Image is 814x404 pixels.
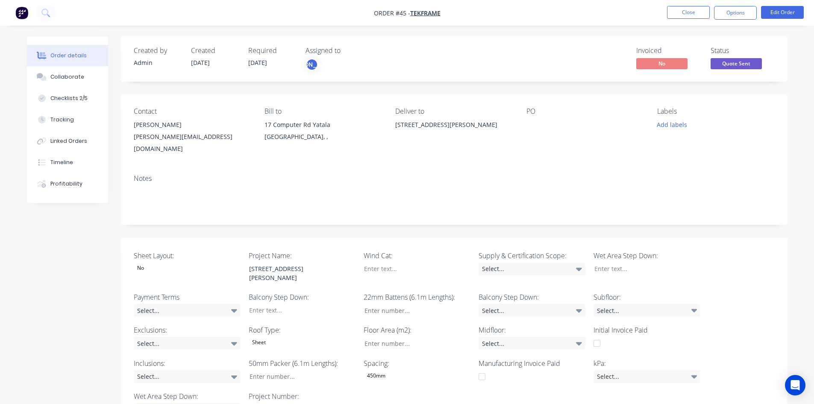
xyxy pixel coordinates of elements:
div: [PERSON_NAME][PERSON_NAME][EMAIL_ADDRESS][DOMAIN_NAME] [134,119,251,155]
button: Add labels [652,119,692,130]
label: Supply & Certification Scope: [479,251,585,261]
button: Collaborate [27,66,108,88]
button: Timeline [27,152,108,173]
div: Status [711,47,775,55]
div: Required [248,47,295,55]
div: Linked Orders [50,137,87,145]
label: Manufacturing Invoice Paid [479,358,585,369]
div: [PERSON_NAME][EMAIL_ADDRESS][DOMAIN_NAME] [134,131,251,155]
div: [STREET_ADDRESS][PERSON_NAME] [395,119,512,146]
label: 50mm Packer (6.1m Lengths): [249,358,356,369]
button: Tracking [27,109,108,130]
div: Select... [134,370,241,383]
label: Wet Area Step Down: [134,391,241,401]
button: Checklists 2/5 [27,88,108,109]
div: Admin [134,58,181,67]
label: 22mm Battens (6.1m Lengths): [364,292,470,302]
div: Open Intercom Messenger [785,375,805,395]
label: Exclusions: [134,325,241,335]
div: Collaborate [50,73,84,81]
label: Inclusions: [134,358,241,369]
input: Enter number... [242,370,355,383]
span: [DATE] [248,59,267,67]
label: Spacing: [364,358,470,369]
input: Enter number... [357,337,470,350]
button: Profitability [27,173,108,195]
button: [PERSON_NAME] [306,58,318,71]
button: Quote Sent [711,58,762,71]
span: Quote Sent [711,58,762,69]
div: Timeline [50,159,73,166]
div: [PERSON_NAME] [134,119,251,131]
div: No [134,262,147,274]
div: Created by [134,47,181,55]
div: 17 Computer Rd Yatala[GEOGRAPHIC_DATA], , [264,119,382,146]
span: [DATE] [191,59,210,67]
div: Select... [594,304,700,317]
div: Sheet [249,337,269,348]
div: Notes [134,174,775,183]
label: Project Number: [249,391,356,401]
label: Balcony Step Down: [479,292,585,302]
span: No [636,58,688,69]
span: Order #45 - [374,9,410,17]
div: Tracking [50,116,74,124]
div: Select... [479,337,585,350]
button: Options [714,6,757,20]
div: PO [526,107,644,115]
div: [STREET_ADDRESS][PERSON_NAME] [395,119,512,131]
a: TekFrame [410,9,441,17]
label: Roof Type: [249,325,356,335]
div: Assigned to [306,47,391,55]
div: Order details [50,52,87,59]
label: Subfloor: [594,292,700,302]
label: kPa: [594,358,700,369]
button: Edit Order [761,6,804,19]
div: Select... [134,304,241,317]
div: Checklists 2/5 [50,94,88,102]
div: Bill to [264,107,382,115]
div: Contact [134,107,251,115]
label: Midfloor: [479,325,585,335]
div: Invoiced [636,47,700,55]
div: Select... [134,337,241,350]
img: Factory [15,6,28,19]
label: Wind Cat: [364,251,470,261]
div: Select... [479,304,585,317]
label: Balcony Step Down: [249,292,356,302]
div: Profitability [50,180,82,188]
label: Initial Invoice Paid [594,325,700,335]
div: [STREET_ADDRESS][PERSON_NAME] [242,262,349,284]
div: Select... [594,370,700,383]
div: 450mm [364,370,389,381]
label: Wet Area Step Down: [594,251,700,261]
button: Order details [27,45,108,66]
div: Select... [479,262,585,275]
label: Project Name: [249,251,356,261]
div: Labels [657,107,774,115]
div: 17 Computer Rd Yatala [264,119,382,131]
label: Floor Area (m2): [364,325,470,335]
input: Enter number... [357,304,470,317]
label: Sheet Layout: [134,251,241,261]
button: Close [667,6,710,19]
label: Payment Terms [134,292,241,302]
div: Created [191,47,238,55]
button: Linked Orders [27,130,108,152]
div: Deliver to [395,107,512,115]
div: [GEOGRAPHIC_DATA], , [264,131,382,143]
